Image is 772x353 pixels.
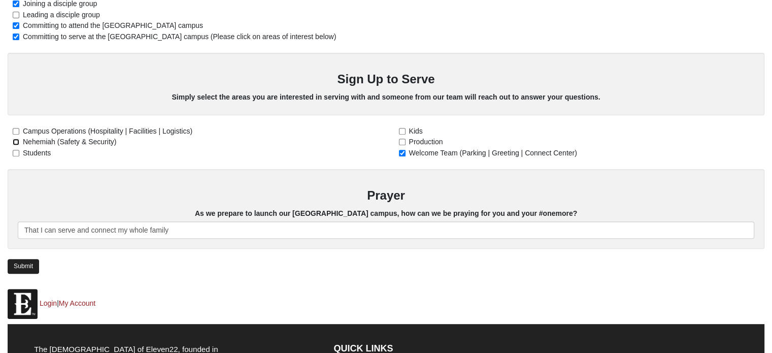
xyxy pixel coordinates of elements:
[59,299,95,307] a: My Account
[18,93,754,102] h5: Simply select the areas you are interested in serving with and someone from our team will reach o...
[23,149,51,157] span: Students
[409,138,443,146] span: Production
[13,1,19,7] input: Joining a disciple group
[18,209,754,218] h5: As we prepare to launch our [GEOGRAPHIC_DATA] campus, how can we be praying for you and your #one...
[23,11,100,19] span: Leading a disciple group
[13,128,19,135] input: Campus Operations (Hospitality | Facilities | Logistics)
[18,188,754,203] h3: Prayer
[23,127,192,135] span: Campus Operations (Hospitality | Facilities | Logistics)
[8,259,39,274] a: Submit
[23,138,116,146] span: Nehemiah (Safety & Security)
[409,149,577,157] span: Welcome Team (Parking | Greeting | Connect Center)
[40,299,57,307] a: Login
[399,150,406,156] input: Welcome Team (Parking | Greeting | Connect Center)
[409,127,423,135] span: Kids
[13,34,19,40] input: Committing to serve at the [GEOGRAPHIC_DATA] campus (Please click on areas of interest below)
[13,12,19,18] input: Leading a disciple group
[23,21,203,29] span: Committing to attend the [GEOGRAPHIC_DATA] campus
[23,33,336,41] span: Committing to serve at the [GEOGRAPHIC_DATA] campus (Please click on areas of interest below)
[8,289,38,319] img: Eleven22 logo
[13,139,19,145] input: Nehemiah (Safety & Security)
[399,139,406,145] input: Production
[8,289,764,319] p: |
[13,22,19,29] input: Committing to attend the [GEOGRAPHIC_DATA] campus
[13,150,19,156] input: Students
[18,72,754,87] h3: Sign Up to Serve
[399,128,406,135] input: Kids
